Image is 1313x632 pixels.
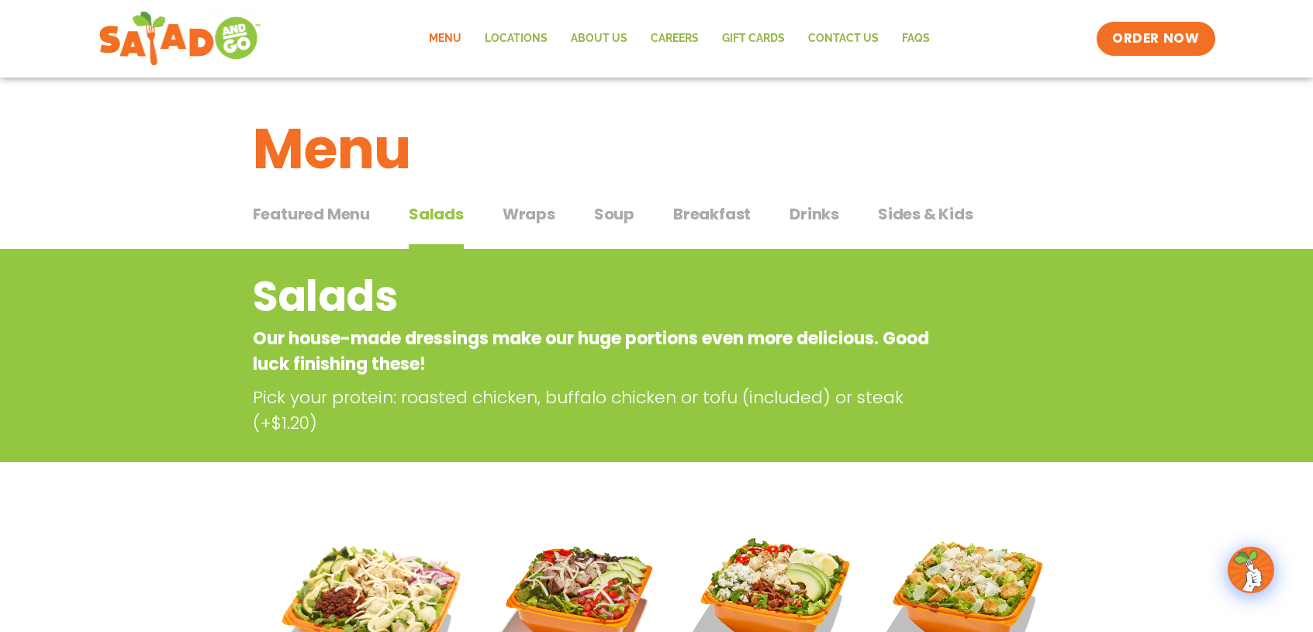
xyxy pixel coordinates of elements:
span: Drinks [790,202,839,226]
a: Contact Us [796,21,890,57]
span: Featured Menu [253,202,370,226]
a: GIFT CARDS [710,21,796,57]
a: About Us [559,21,639,57]
span: Sides & Kids [878,202,973,226]
div: Tabbed content [253,197,1061,250]
img: wpChatIcon [1229,548,1273,592]
p: Pick your protein: roasted chicken, buffalo chicken or tofu (included) or steak (+$1.20) [253,385,943,436]
span: Breakfast [673,202,751,226]
span: Salads [409,202,464,226]
span: ORDER NOW [1112,29,1199,48]
a: Locations [473,21,559,57]
img: new-SAG-logo-768×292 [98,8,262,70]
h2: Salads [253,265,936,328]
nav: Menu [417,21,942,57]
a: FAQs [890,21,942,57]
span: Soup [594,202,634,226]
a: Careers [639,21,710,57]
span: Wraps [503,202,555,226]
p: Our house-made dressings make our huge portions even more delicious. Good luck finishing these! [253,326,936,377]
h1: Menu [253,107,1061,191]
a: Menu [417,21,473,57]
a: ORDER NOW [1097,22,1215,56]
